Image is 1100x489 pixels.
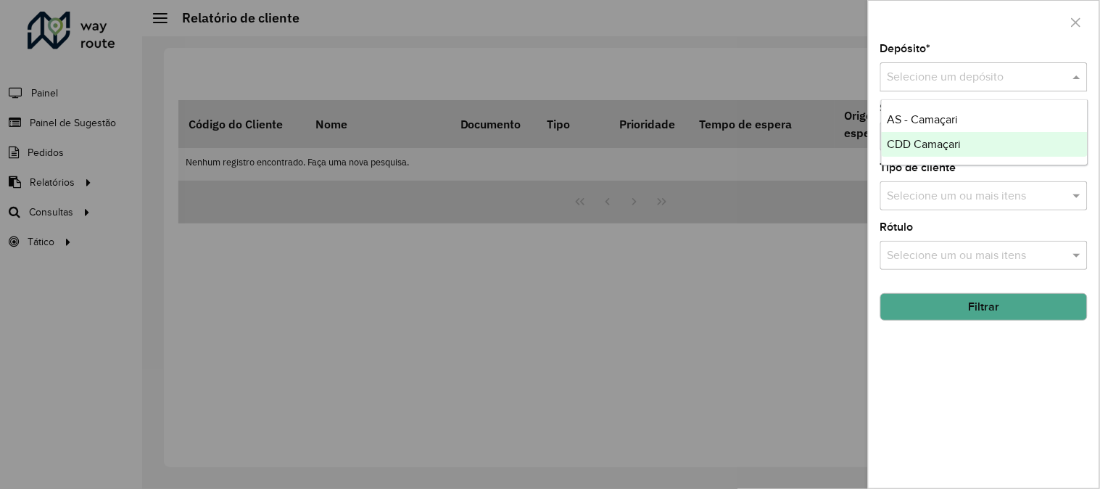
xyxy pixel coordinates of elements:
span: CDD Camaçari [888,138,962,150]
label: Setor [880,99,909,117]
label: Depósito [880,40,931,57]
span: AS - Camaçari [888,113,959,126]
button: Filtrar [880,293,1088,321]
label: Tipo de cliente [880,159,956,176]
label: Rótulo [880,218,914,236]
ng-dropdown-panel: Options list [881,99,1088,165]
